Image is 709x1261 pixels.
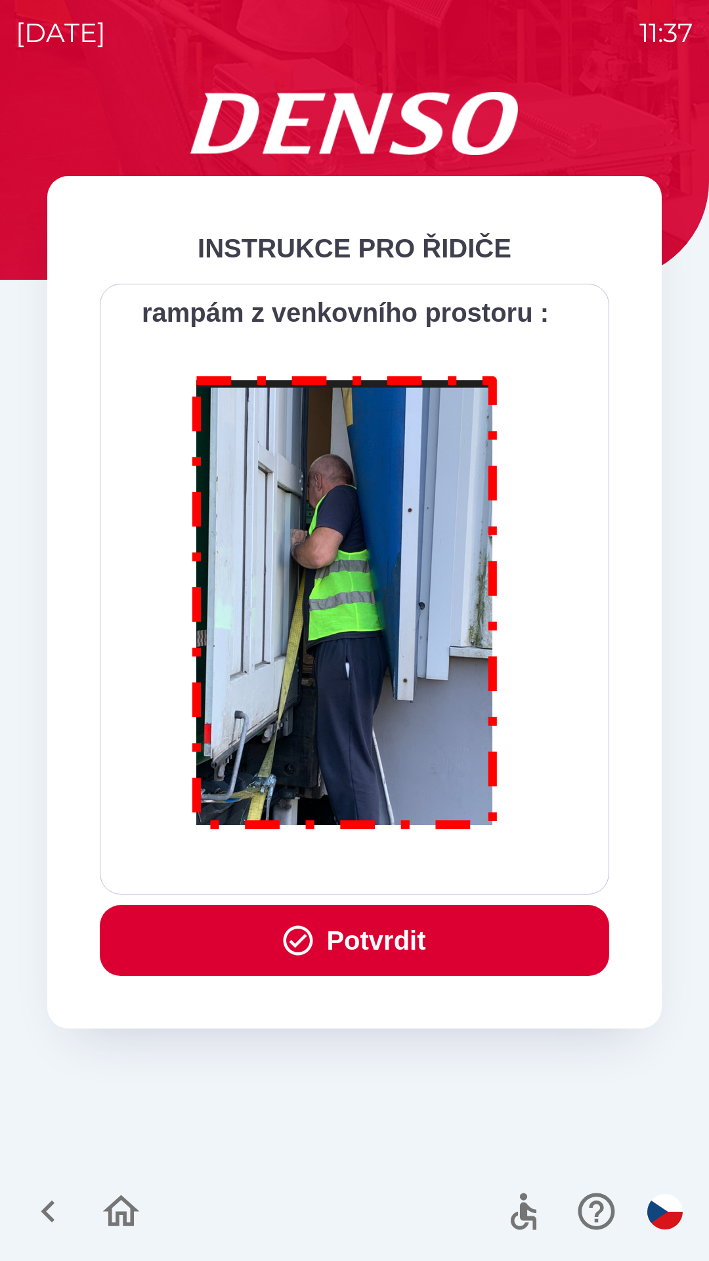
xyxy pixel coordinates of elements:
[647,1194,683,1229] img: cs flag
[639,13,693,53] p: 11:37
[100,905,609,976] button: Potvrdit
[100,229,609,268] div: INSTRUKCE PRO ŘIDIČE
[177,359,513,841] img: M8MNayrTL6gAAAABJRU5ErkJggg==
[16,13,106,53] p: [DATE]
[47,92,662,155] img: Logo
